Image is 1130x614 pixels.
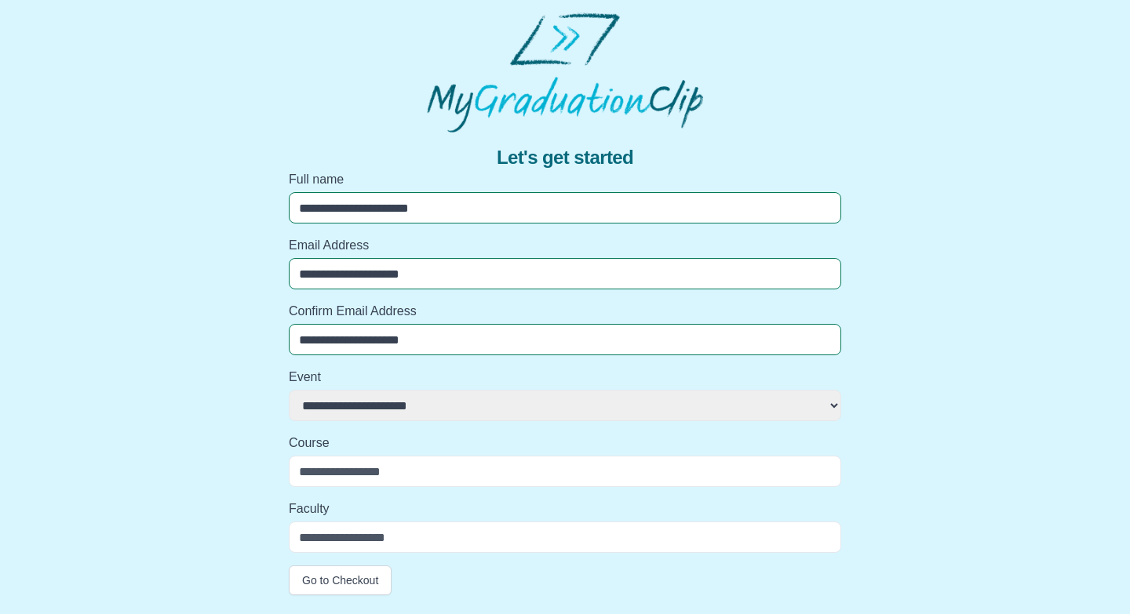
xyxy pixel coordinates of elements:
[497,145,633,170] span: Let's get started
[289,500,841,518] label: Faculty
[289,302,841,321] label: Confirm Email Address
[427,13,703,133] img: MyGraduationClip
[289,565,392,595] button: Go to Checkout
[289,170,841,189] label: Full name
[289,236,841,255] label: Email Address
[289,434,841,452] label: Course
[289,368,841,387] label: Event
